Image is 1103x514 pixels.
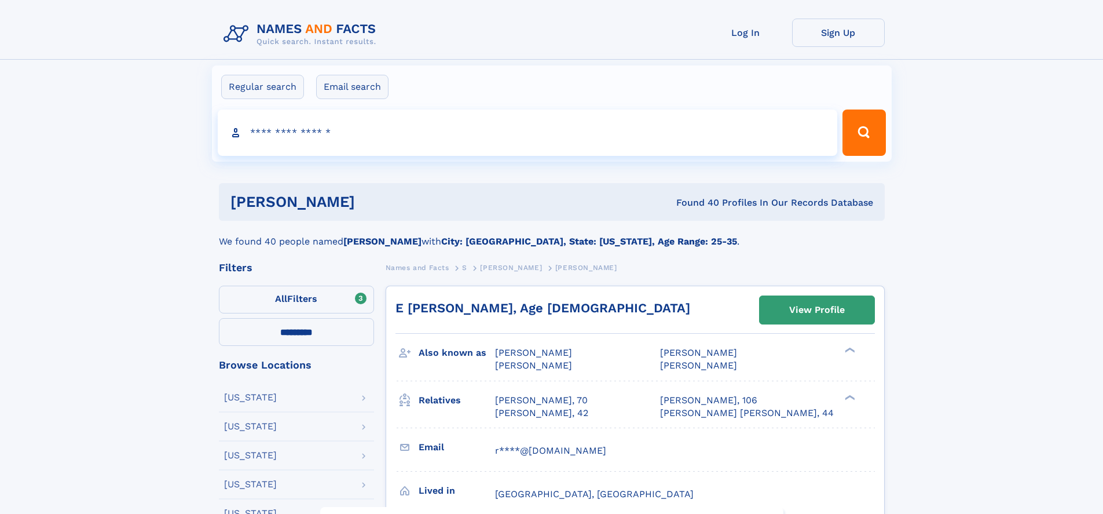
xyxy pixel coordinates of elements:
div: [US_STATE] [224,451,277,460]
div: ❯ [842,393,856,401]
label: Filters [219,286,374,313]
b: City: [GEOGRAPHIC_DATA], State: [US_STATE], Age Range: 25-35 [441,236,737,247]
input: search input [218,110,838,156]
h1: [PERSON_NAME] [230,195,516,209]
a: S [462,260,467,275]
a: [PERSON_NAME] [PERSON_NAME], 44 [660,407,834,420]
div: We found 40 people named with . [219,221,885,249]
a: Log In [699,19,792,47]
span: S [462,264,467,272]
h3: Relatives [419,391,495,410]
h3: Lived in [419,481,495,501]
span: [PERSON_NAME] [555,264,617,272]
span: [PERSON_NAME] [495,347,572,358]
label: Email search [316,75,389,99]
a: E [PERSON_NAME], Age [DEMOGRAPHIC_DATA] [395,301,690,315]
div: [US_STATE] [224,422,277,431]
h3: Also known as [419,343,495,363]
div: Browse Locations [219,360,374,370]
div: Found 40 Profiles In Our Records Database [515,196,873,209]
b: [PERSON_NAME] [343,236,422,247]
span: All [275,293,287,304]
a: [PERSON_NAME], 106 [660,394,757,407]
div: [US_STATE] [224,480,277,489]
a: View Profile [760,296,874,324]
span: [PERSON_NAME] [480,264,542,272]
label: Regular search [221,75,304,99]
button: Search Button [842,110,885,156]
a: [PERSON_NAME] [480,260,542,275]
span: [GEOGRAPHIC_DATA], [GEOGRAPHIC_DATA] [495,489,694,500]
span: [PERSON_NAME] [495,360,572,371]
img: Logo Names and Facts [219,19,386,50]
span: [PERSON_NAME] [660,347,737,358]
h3: Email [419,438,495,457]
span: [PERSON_NAME] [660,360,737,371]
a: Names and Facts [386,260,449,275]
div: Filters [219,263,374,273]
a: Sign Up [792,19,885,47]
div: View Profile [789,297,845,323]
div: [US_STATE] [224,393,277,402]
div: ❯ [842,347,856,354]
a: [PERSON_NAME], 42 [495,407,588,420]
a: [PERSON_NAME], 70 [495,394,588,407]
